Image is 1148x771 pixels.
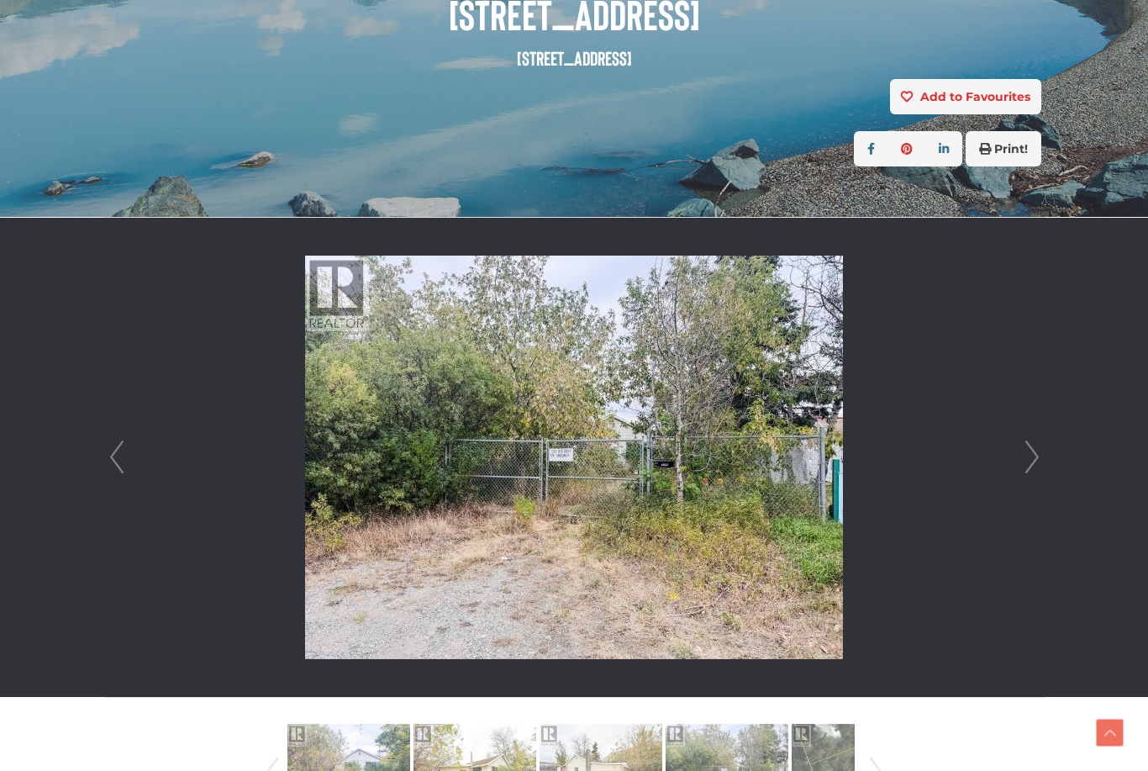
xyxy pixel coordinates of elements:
[1019,218,1045,697] a: Next
[966,131,1041,166] button: Print!
[920,89,1030,104] strong: Add to Favourites
[517,46,632,70] small: [STREET_ADDRESS]
[890,79,1041,114] button: Add to Favourites
[305,256,843,659] img: 7223 7th Avenue, Whitehorse, Yukon Y1A 1R8 - Photo 4 - 16754
[104,218,129,697] a: Prev
[994,141,1028,156] strong: Print!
